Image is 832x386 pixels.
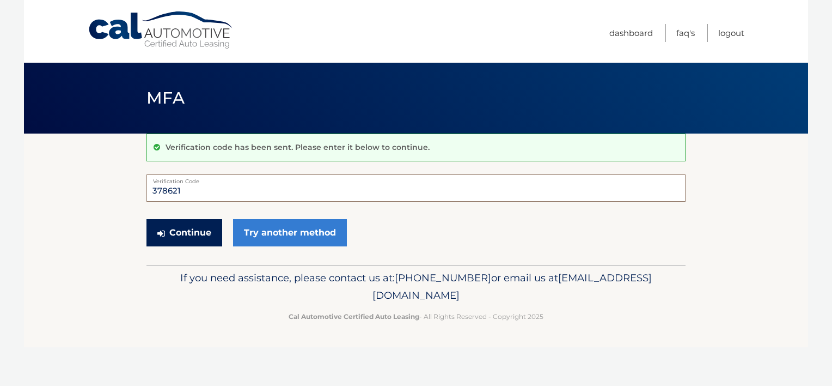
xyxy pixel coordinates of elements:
a: Dashboard [609,24,653,42]
span: [PHONE_NUMBER] [395,272,491,284]
p: - All Rights Reserved - Copyright 2025 [154,311,678,322]
strong: Cal Automotive Certified Auto Leasing [289,312,419,321]
span: [EMAIL_ADDRESS][DOMAIN_NAME] [372,272,652,301]
p: If you need assistance, please contact us at: or email us at [154,269,678,304]
a: FAQ's [676,24,695,42]
a: Cal Automotive [88,11,235,50]
a: Try another method [233,219,347,246]
input: Verification Code [146,174,686,202]
a: Logout [718,24,744,42]
span: MFA [146,88,185,108]
p: Verification code has been sent. Please enter it below to continue. [166,142,430,152]
button: Continue [146,219,222,246]
label: Verification Code [146,174,686,183]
